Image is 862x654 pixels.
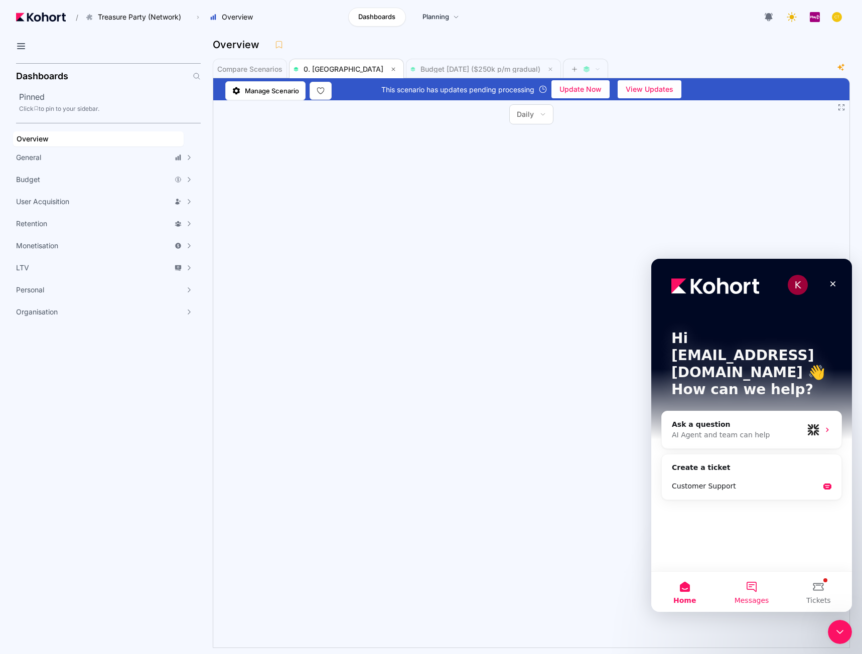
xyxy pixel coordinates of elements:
button: Fullscreen [837,103,845,111]
span: › [195,13,201,21]
span: Daily [517,109,534,119]
span: Budget [DATE] ($250k p/m gradual) [420,65,540,73]
span: Overview [222,12,253,22]
span: LTV [16,263,29,273]
span: Overview [17,134,49,143]
img: Kohort logo [16,13,66,22]
div: Click to pin to your sidebar. [19,105,201,113]
button: View Updates [618,80,681,98]
span: / [68,12,78,23]
span: Compare Scenarios [217,66,282,73]
a: Manage Scenario [225,81,306,100]
span: Dashboards [358,12,395,22]
button: Daily [510,105,553,124]
span: General [16,152,41,162]
span: Monetisation [16,241,58,251]
h2: Dashboards [16,72,68,81]
span: 0. [GEOGRAPHIC_DATA] [304,65,383,73]
span: Retention [16,219,47,229]
span: Manage Scenario [245,86,299,96]
h3: Overview [213,40,265,50]
span: Personal [16,285,44,295]
span: Treasure Party (Network) [98,12,181,22]
button: Treasure Party (Network) [80,9,192,26]
span: User Acquisition [16,197,69,207]
span: Update Now [559,82,602,97]
span: This scenario has updates pending processing [381,84,534,95]
button: Overview [204,9,263,26]
a: Overview [13,131,184,146]
img: logo_PlayQ_20230721100321046856.png [810,12,820,22]
a: Planning [412,8,470,27]
span: Planning [422,12,449,22]
iframe: Intercom live chat [828,620,852,644]
a: Dashboards [348,8,406,27]
button: Update Now [551,80,610,98]
span: View Updates [626,82,673,97]
span: Budget [16,175,40,185]
iframe: Intercom live chat [651,259,852,612]
h2: Pinned [19,91,201,103]
span: Organisation [16,307,58,317]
